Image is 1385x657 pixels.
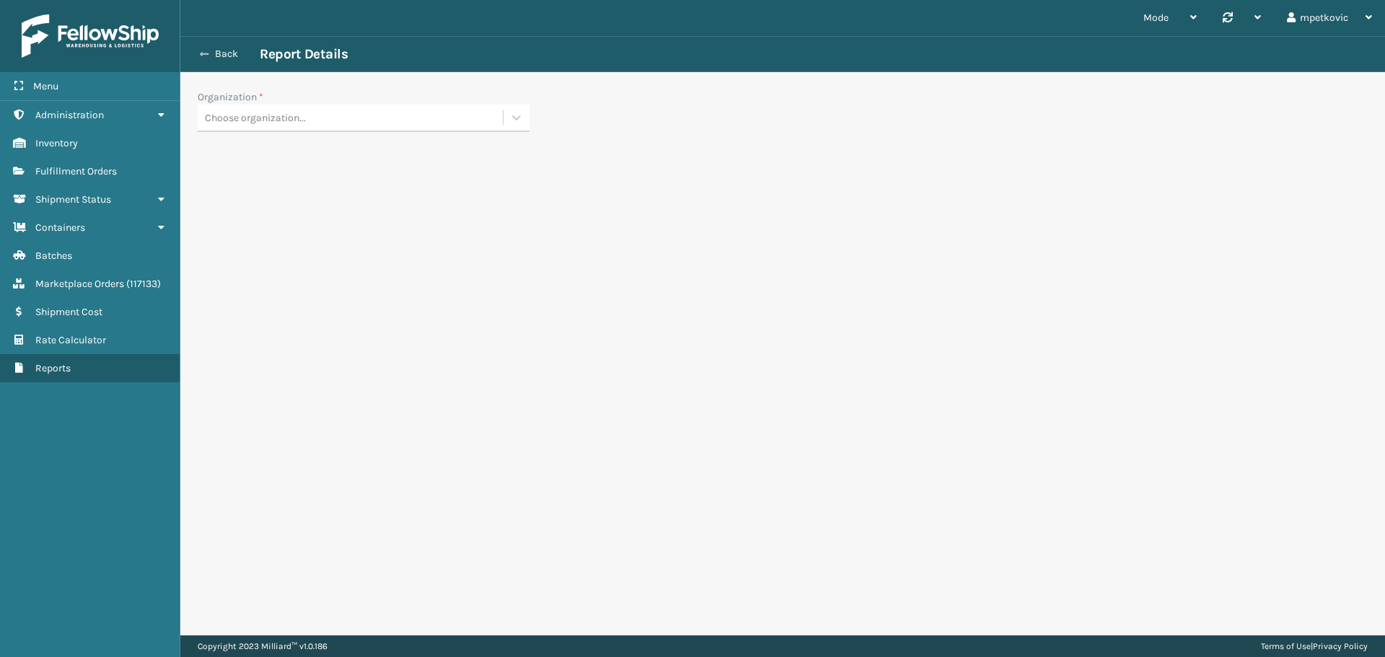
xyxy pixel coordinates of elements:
[35,137,78,149] span: Inventory
[35,278,124,290] span: Marketplace Orders
[22,14,159,58] img: logo
[1313,641,1368,651] a: Privacy Policy
[33,80,58,92] span: Menu
[35,334,106,346] span: Rate Calculator
[1261,635,1368,657] div: |
[205,110,306,125] div: Choose organization...
[35,306,102,318] span: Shipment Cost
[35,250,72,262] span: Batches
[1261,641,1311,651] a: Terms of Use
[193,48,260,61] button: Back
[35,362,71,374] span: Reports
[198,89,263,105] label: Organization
[35,193,111,206] span: Shipment Status
[35,221,85,234] span: Containers
[35,109,104,121] span: Administration
[35,165,117,177] span: Fulfillment Orders
[260,45,348,63] h3: Report Details
[198,635,327,657] p: Copyright 2023 Milliard™ v 1.0.186
[126,278,161,290] span: ( 117133 )
[1143,12,1169,24] span: Mode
